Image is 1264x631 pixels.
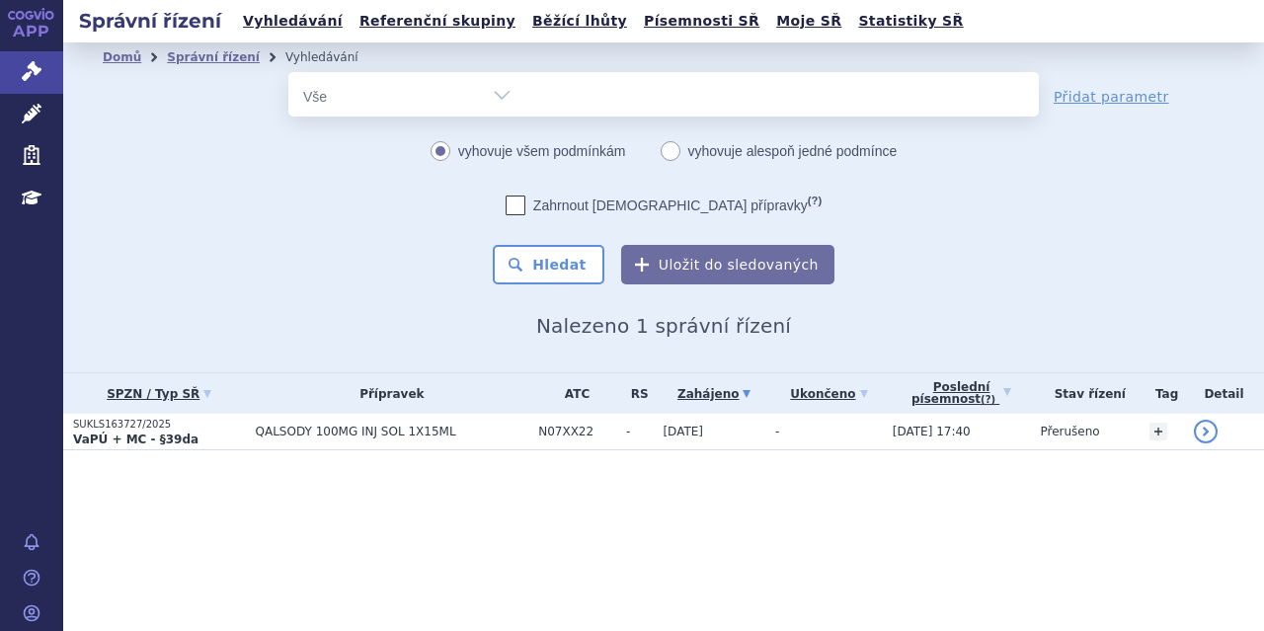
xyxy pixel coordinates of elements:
a: Přidat parametr [1054,87,1169,107]
strong: VaPÚ + MC - §39da [73,433,198,446]
a: Domů [103,50,141,64]
span: QALSODY 100MG INJ SOL 1X15ML [256,425,529,438]
span: Nalezeno 1 správní řízení [536,314,791,338]
th: RS [616,373,654,414]
span: [DATE] 17:40 [893,425,971,438]
a: Správní řízení [167,50,260,64]
a: detail [1194,420,1218,443]
a: Statistiky SŘ [852,8,969,35]
a: Poslednípísemnost(?) [893,373,1031,414]
label: Zahrnout [DEMOGRAPHIC_DATA] přípravky [506,196,822,215]
a: Vyhledávání [237,8,349,35]
a: Referenční skupiny [354,8,521,35]
a: Moje SŘ [770,8,847,35]
span: N07XX22 [538,425,616,438]
th: ATC [528,373,616,414]
th: Detail [1184,373,1264,414]
th: Tag [1140,373,1184,414]
h2: Správní řízení [63,7,237,35]
button: Uložit do sledovaných [621,245,834,284]
span: - [626,425,654,438]
span: [DATE] [663,425,703,438]
li: Vyhledávání [285,42,384,72]
abbr: (?) [808,195,822,207]
button: Hledat [493,245,604,284]
th: Stav řízení [1030,373,1140,414]
a: + [1149,423,1167,440]
label: vyhovuje všem podmínkám [431,136,626,166]
a: Písemnosti SŘ [638,8,765,35]
a: Zahájeno [663,380,765,408]
label: vyhovuje alespoň jedné podmínce [661,136,898,166]
a: Běžící lhůty [526,8,633,35]
p: SUKLS163727/2025 [73,418,246,432]
a: Ukončeno [775,380,883,408]
th: Přípravek [246,373,529,414]
span: - [775,425,779,438]
abbr: (?) [981,394,995,406]
span: Přerušeno [1040,425,1099,438]
a: SPZN / Typ SŘ [73,380,246,408]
